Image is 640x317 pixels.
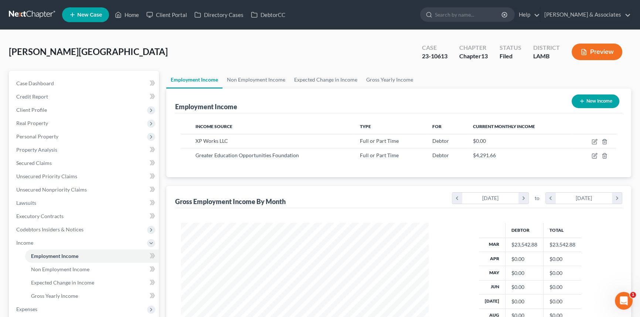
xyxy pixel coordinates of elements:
[25,249,159,263] a: Employment Income
[10,77,159,90] a: Case Dashboard
[572,44,622,60] button: Preview
[77,12,102,18] span: New Case
[290,71,362,89] a: Expected Change in Income
[16,120,48,126] span: Real Property
[175,197,286,206] div: Gross Employment Income By Month
[16,226,84,232] span: Codebtors Insiders & Notices
[16,147,57,153] span: Property Analysis
[479,252,505,266] th: Apr
[191,8,247,21] a: Directory Cases
[479,266,505,280] th: May
[533,52,560,61] div: LAMB
[546,193,556,204] i: chevron_left
[10,90,159,103] a: Credit Report
[612,193,622,204] i: chevron_right
[360,152,399,158] span: Full or Part Time
[518,193,528,204] i: chevron_right
[556,193,612,204] div: [DATE]
[432,124,442,129] span: For
[195,138,228,144] span: XP Works LLC
[16,173,77,179] span: Unsecured Priority Claims
[543,238,581,252] td: $23,542.88
[25,276,159,289] a: Expected Change in Income
[16,160,52,166] span: Secured Claims
[25,289,159,303] a: Gross Yearly Income
[362,71,418,89] a: Gross Yearly Income
[222,71,290,89] a: Non Employment Income
[533,44,560,52] div: District
[543,294,581,309] td: $0.00
[16,133,58,139] span: Personal Property
[473,124,535,129] span: Current Monthly Income
[247,8,289,21] a: DebtorCC
[9,46,168,57] span: [PERSON_NAME][GEOGRAPHIC_DATA]
[16,213,64,219] span: Executory Contracts
[360,138,399,144] span: Full or Part Time
[16,186,87,193] span: Unsecured Nonpriority Claims
[543,280,581,294] td: $0.00
[422,52,447,61] div: 23-10613
[432,138,449,144] span: Debtor
[473,138,486,144] span: $0.00
[543,223,581,238] th: Total
[459,44,488,52] div: Chapter
[515,8,540,21] a: Help
[10,143,159,156] a: Property Analysis
[143,8,191,21] a: Client Portal
[360,124,371,129] span: Type
[615,292,633,310] iframe: Intercom live chat
[422,44,447,52] div: Case
[479,294,505,309] th: [DATE]
[479,280,505,294] th: Jun
[175,102,237,111] div: Employment Income
[195,124,232,129] span: Income Source
[479,238,505,252] th: Mar
[572,94,619,108] button: New Income
[473,152,496,158] span: $4,291.66
[16,200,36,206] span: Lawsuits
[10,210,159,223] a: Executory Contracts
[630,292,636,298] span: 1
[511,269,537,277] div: $0.00
[10,156,159,170] a: Secured Claims
[195,152,299,158] span: Greater Education Opportunities Foundation
[10,196,159,210] a: Lawsuits
[511,255,537,263] div: $0.00
[31,279,94,286] span: Expected Change in Income
[535,194,539,202] span: to
[505,223,543,238] th: Debtor
[541,8,631,21] a: [PERSON_NAME] & Associates
[459,52,488,61] div: Chapter
[31,293,78,299] span: Gross Yearly Income
[511,241,537,248] div: $23,542.88
[500,52,521,61] div: Filed
[511,283,537,291] div: $0.00
[481,52,488,59] span: 13
[452,193,462,204] i: chevron_left
[16,80,54,86] span: Case Dashboard
[166,71,222,89] a: Employment Income
[10,183,159,196] a: Unsecured Nonpriority Claims
[16,306,37,312] span: Expenses
[500,44,521,52] div: Status
[432,152,449,158] span: Debtor
[31,253,78,259] span: Employment Income
[31,266,89,272] span: Non Employment Income
[16,107,47,113] span: Client Profile
[111,8,143,21] a: Home
[16,93,48,100] span: Credit Report
[462,193,519,204] div: [DATE]
[10,170,159,183] a: Unsecured Priority Claims
[543,252,581,266] td: $0.00
[435,8,503,21] input: Search by name...
[25,263,159,276] a: Non Employment Income
[543,266,581,280] td: $0.00
[16,240,33,246] span: Income
[511,298,537,305] div: $0.00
